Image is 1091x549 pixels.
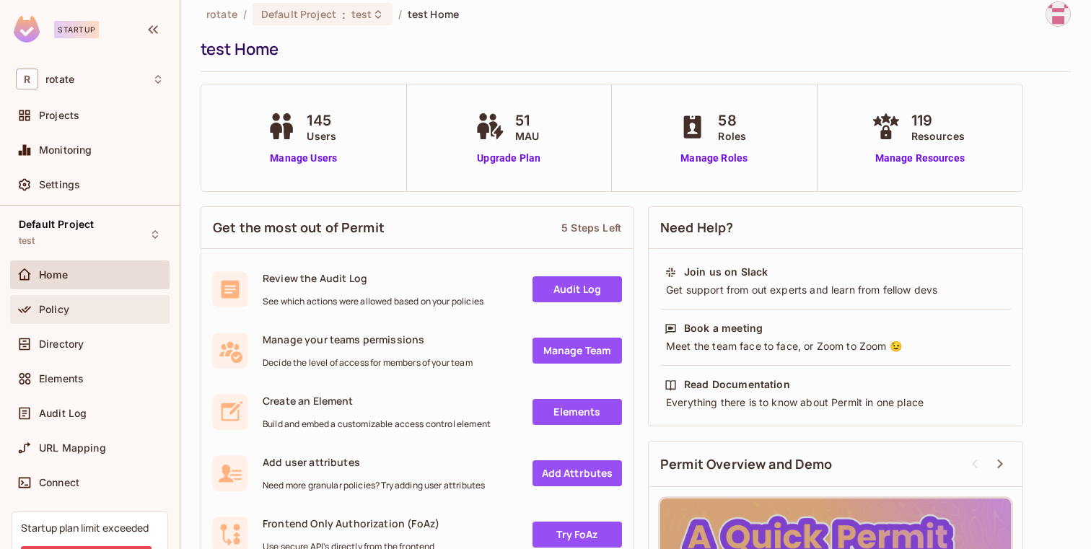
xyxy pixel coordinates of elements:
span: Frontend Only Authorization (FoAz) [263,517,439,530]
span: MAU [515,128,539,144]
span: Decide the level of access for members of your team [263,357,473,369]
span: Resources [911,128,965,144]
span: See which actions were allowed based on your policies [263,296,483,307]
div: Book a meeting [684,321,763,335]
a: Manage Roles [675,151,753,166]
span: R [16,69,38,89]
div: Startup [54,21,99,38]
span: 119 [911,110,965,131]
span: Need more granular policies? Try adding user attributes [263,480,485,491]
span: 58 [718,110,746,131]
span: Build and embed a customizable access control element [263,418,491,430]
img: SReyMgAAAABJRU5ErkJggg== [14,16,40,43]
li: / [398,7,402,21]
a: Upgrade Plan [472,151,546,166]
a: Try FoAz [533,522,622,548]
div: Meet the team face to face, or Zoom to Zoom 😉 [665,339,1007,353]
span: Review the Audit Log [263,271,483,285]
span: Home [39,269,69,281]
a: Elements [533,399,622,425]
div: Read Documentation [684,377,790,392]
div: Get support from out experts and learn from fellow devs [665,283,1007,297]
div: Startup plan limit exceeded [21,521,149,535]
span: Add user attributes [263,455,485,469]
span: Need Help? [660,219,734,237]
span: Elements [39,373,84,385]
span: Users [307,128,336,144]
div: test Home [201,38,1064,60]
span: Directory [39,338,84,350]
a: Manage Team [533,338,622,364]
span: test Home [408,7,459,21]
li: / [243,7,247,21]
span: 145 [307,110,336,131]
a: Manage Resources [868,151,972,166]
span: Roles [718,128,746,144]
span: Default Project [261,7,336,21]
span: Policy [39,304,69,315]
span: Monitoring [39,144,92,156]
div: Join us on Slack [684,265,768,279]
span: Connect [39,477,79,488]
div: Everything there is to know about Permit in one place [665,395,1007,410]
span: Workspace: rotate [45,74,74,85]
span: Projects [39,110,79,121]
span: test [19,235,35,247]
span: 51 [515,110,539,131]
span: Default Project [19,219,94,230]
a: Manage Users [263,151,343,166]
a: Add Attrbutes [533,460,622,486]
span: : [341,9,346,20]
span: the active workspace [206,7,237,21]
img: hafiz@letsrotate.com [1046,2,1070,26]
span: Create an Element [263,394,491,408]
span: test [351,7,372,21]
div: 5 Steps Left [561,221,621,234]
span: URL Mapping [39,442,106,454]
span: Audit Log [39,408,87,419]
span: Manage your teams permissions [263,333,473,346]
span: Permit Overview and Demo [660,455,833,473]
span: Get the most out of Permit [213,219,385,237]
a: Audit Log [533,276,622,302]
span: Settings [39,179,80,190]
